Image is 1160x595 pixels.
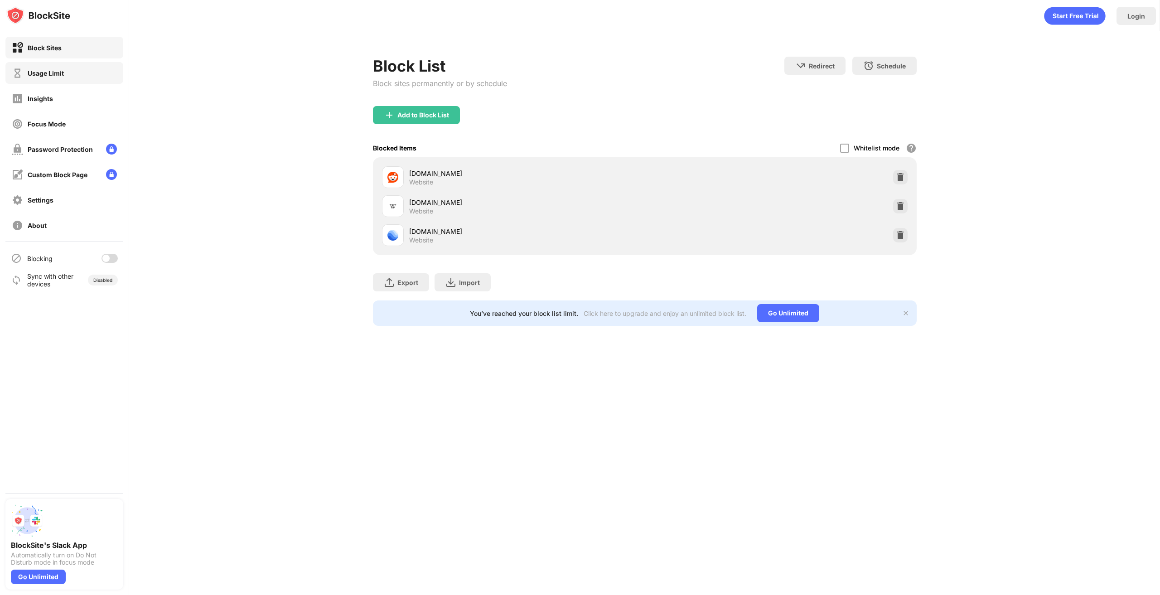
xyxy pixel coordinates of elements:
[27,272,74,288] div: Sync with other devices
[28,44,62,52] div: Block Sites
[387,201,398,212] img: favicons
[809,62,835,70] div: Redirect
[11,275,22,285] img: sync-icon.svg
[584,310,746,317] div: Click here to upgrade and enjoy an unlimited block list.
[877,62,906,70] div: Schedule
[470,310,578,317] div: You’ve reached your block list limit.
[373,144,416,152] div: Blocked Items
[854,144,899,152] div: Whitelist mode
[11,570,66,584] div: Go Unlimited
[373,57,507,75] div: Block List
[28,222,47,229] div: About
[28,196,53,204] div: Settings
[11,504,43,537] img: push-slack.svg
[28,69,64,77] div: Usage Limit
[12,42,23,53] img: block-on.svg
[12,169,23,180] img: customize-block-page-off.svg
[28,95,53,102] div: Insights
[409,227,645,236] div: [DOMAIN_NAME]
[387,230,398,241] img: favicons
[11,253,22,264] img: blocking-icon.svg
[397,111,449,119] div: Add to Block List
[27,255,53,262] div: Blocking
[12,93,23,104] img: insights-off.svg
[28,120,66,128] div: Focus Mode
[1127,12,1145,20] div: Login
[28,145,93,153] div: Password Protection
[1044,7,1106,25] div: animation
[11,541,118,550] div: BlockSite's Slack App
[387,172,398,183] img: favicons
[12,194,23,206] img: settings-off.svg
[373,79,507,88] div: Block sites permanently or by schedule
[12,68,23,79] img: time-usage-off.svg
[409,207,433,215] div: Website
[757,304,819,322] div: Go Unlimited
[106,169,117,180] img: lock-menu.svg
[409,198,645,207] div: [DOMAIN_NAME]
[12,118,23,130] img: focus-off.svg
[106,144,117,155] img: lock-menu.svg
[459,279,480,286] div: Import
[409,169,645,178] div: [DOMAIN_NAME]
[28,171,87,179] div: Custom Block Page
[397,279,418,286] div: Export
[409,236,433,244] div: Website
[93,277,112,283] div: Disabled
[409,178,433,186] div: Website
[12,144,23,155] img: password-protection-off.svg
[12,220,23,231] img: about-off.svg
[6,6,70,24] img: logo-blocksite.svg
[902,310,909,317] img: x-button.svg
[11,551,118,566] div: Automatically turn on Do Not Disturb mode in focus mode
